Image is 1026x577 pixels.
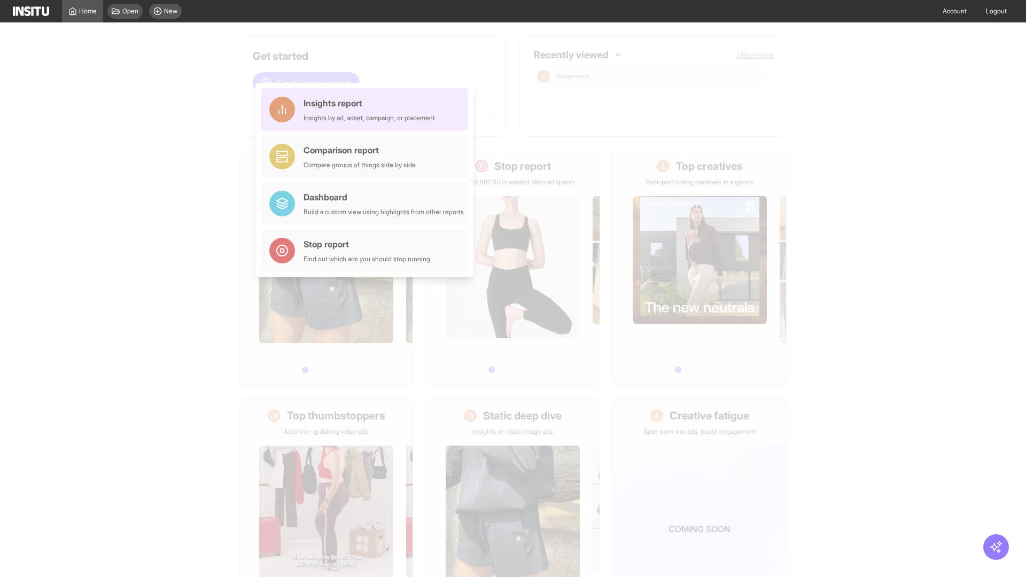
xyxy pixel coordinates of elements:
[79,7,97,15] span: Home
[122,7,138,15] span: Open
[304,255,430,263] div: Find out which ads you should stop running
[304,97,435,110] div: Insights report
[304,191,464,204] div: Dashboard
[304,114,435,122] div: Insights by ad, adset, campaign, or placement
[304,238,430,251] div: Stop report
[304,144,416,157] div: Comparison report
[304,161,416,169] div: Compare groups of things side by side
[13,6,49,16] img: Logo
[164,7,177,15] span: New
[304,208,464,216] div: Build a custom view using highlights from other reports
